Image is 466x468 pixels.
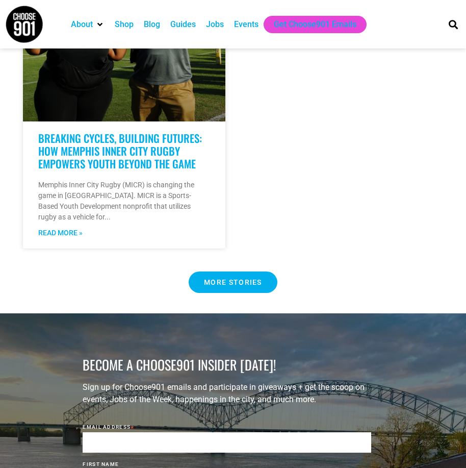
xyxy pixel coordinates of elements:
[445,16,461,33] div: Search
[38,130,202,171] a: Breaking Cycles, Building Futures: How Memphis Inner City Rugby Empowers Youth Beyond the Game
[83,357,383,373] h3: BECOME A CHOOSE901 INSIDER [DATE]!
[83,461,371,467] label: First Name
[66,16,434,33] nav: Main nav
[38,180,210,223] p: Memphis Inner City Rugby (MICR) is changing the game in [GEOGRAPHIC_DATA]. MICR is a Sports-Based...
[144,18,160,31] a: Blog
[234,18,258,31] a: Events
[83,382,365,404] span: Sign up for Choose901 emails and participate in giveaways + get the scoop on events, Jobs of the ...
[206,18,224,31] a: Jobs
[38,228,83,238] a: Read more about Breaking Cycles, Building Futures: How Memphis Inner City Rugby Empowers Youth Be...
[71,18,93,31] a: About
[66,16,110,33] div: About
[274,18,356,31] a: Get Choose901 Emails
[170,18,196,31] a: Guides
[115,18,134,31] a: Shop
[189,272,277,293] a: MORE STORIES
[83,422,371,431] label: Email Address
[204,279,262,286] span: MORE STORIES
